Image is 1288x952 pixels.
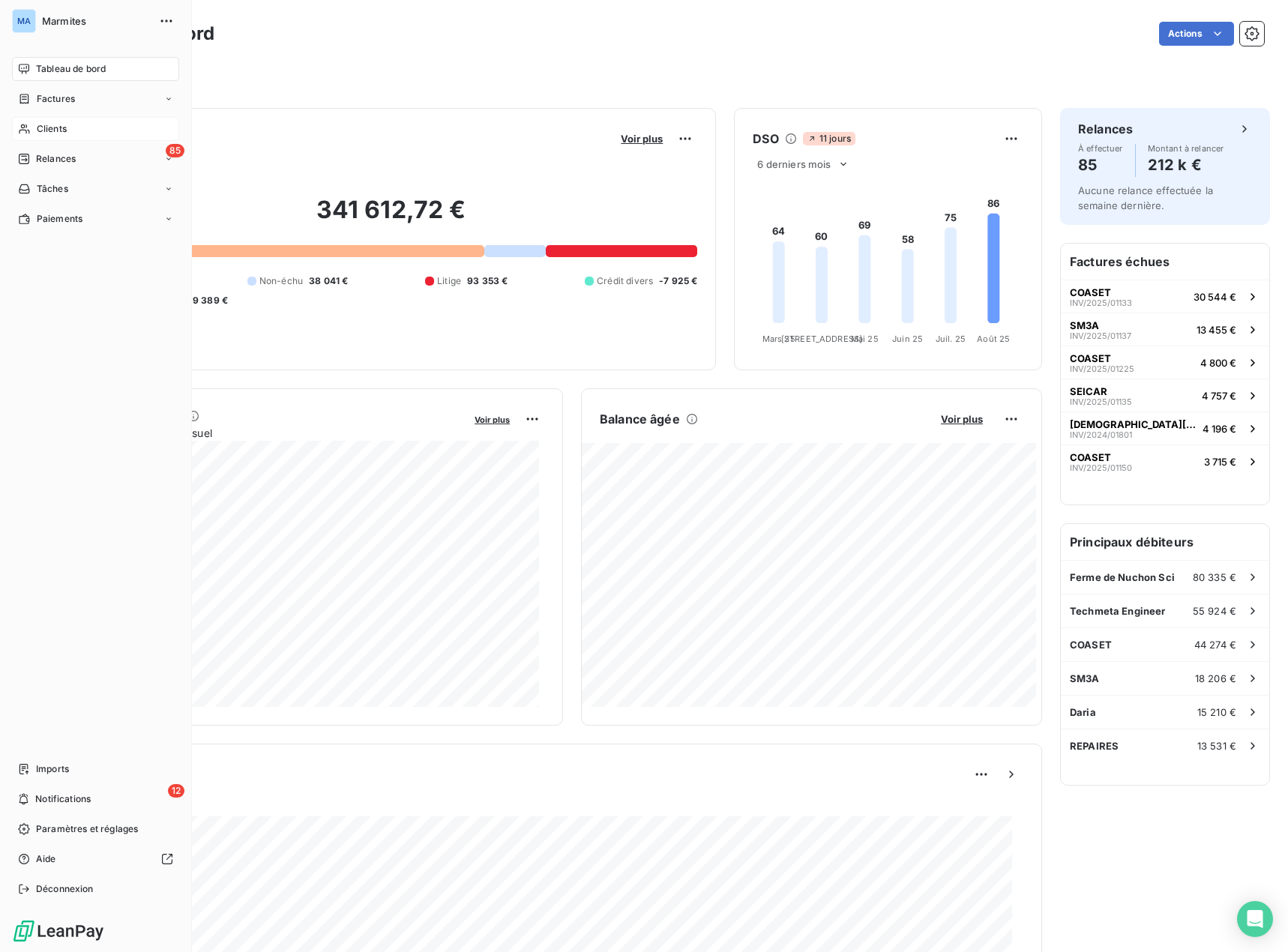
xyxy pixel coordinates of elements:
[1070,740,1119,752] span: REPAIRES
[1070,352,1111,364] span: COASET
[85,195,697,240] h2: 341 612,72 €
[37,122,67,136] span: Clients
[467,274,508,288] span: 93 353 €
[1070,605,1166,617] span: Techmeta Engineer
[1070,298,1132,307] span: INV/2025/01133
[1195,672,1236,684] span: 18 206 €
[36,882,94,896] span: Déconnexion
[1061,244,1269,280] h6: Factures échues
[616,132,667,145] button: Voir plus
[1078,153,1123,177] h4: 85
[168,784,184,798] span: 12
[941,413,983,425] span: Voir plus
[12,57,179,81] a: Tableau de bord
[1061,346,1269,379] button: COASETINV/2025/012254 800 €
[1194,291,1236,303] span: 30 544 €
[1070,397,1132,406] span: INV/2025/01135
[475,415,510,425] span: Voir plus
[36,152,76,166] span: Relances
[1070,331,1131,340] span: INV/2025/01137
[1061,313,1269,346] button: SM3AINV/2025/0113713 455 €
[936,334,966,344] tspan: Juil. 25
[1070,364,1134,373] span: INV/2025/01225
[1197,740,1236,752] span: 13 531 €
[36,62,106,76] span: Tableau de bord
[621,133,663,145] span: Voir plus
[1202,390,1236,402] span: 4 757 €
[1193,605,1236,617] span: 55 924 €
[1237,901,1273,937] div: Open Intercom Messenger
[12,117,179,141] a: Clients
[1070,430,1132,439] span: INV/2024/01801
[1061,412,1269,445] button: [DEMOGRAPHIC_DATA][PERSON_NAME]INV/2024/018014 196 €
[12,207,179,231] a: Paiements
[36,852,56,866] span: Aide
[978,334,1011,344] tspan: Août 25
[600,410,680,428] h6: Balance âgée
[1070,672,1100,684] span: SM3A
[1204,456,1236,468] span: 3 715 €
[36,822,138,836] span: Paramètres et réglages
[1070,319,1099,331] span: SM3A
[85,425,464,441] span: Chiffre d'affaires mensuel
[1197,324,1236,336] span: 13 455 €
[851,334,879,344] tspan: Mai 25
[757,158,831,170] span: 6 derniers mois
[1203,423,1236,435] span: 4 196 €
[1070,706,1096,718] span: Daria
[1070,418,1197,430] span: [DEMOGRAPHIC_DATA][PERSON_NAME]
[1070,463,1132,472] span: INV/2025/01150
[1193,571,1236,583] span: 80 335 €
[470,412,514,426] button: Voir plus
[166,144,184,157] span: 85
[36,762,69,776] span: Imports
[1197,706,1236,718] span: 15 210 €
[12,817,179,841] a: Paramètres et réglages
[437,274,461,288] span: Litige
[309,274,348,288] span: 38 041 €
[1070,385,1107,397] span: SEICAR
[803,132,855,145] span: 11 jours
[597,274,653,288] span: Crédit divers
[1148,144,1224,153] span: Montant à relancer
[1078,184,1213,211] span: Aucune relance effectuée la semaine dernière.
[12,847,179,871] a: Aide
[1061,379,1269,412] button: SEICARINV/2025/011354 757 €
[37,182,68,196] span: Tâches
[259,274,303,288] span: Non-échu
[1070,571,1175,583] span: Ferme de Nuchon Sci
[1061,280,1269,313] button: COASETINV/2025/0113330 544 €
[12,177,179,201] a: Tâches
[1061,524,1269,560] h6: Principaux débiteurs
[1070,286,1111,298] span: COASET
[936,412,987,426] button: Voir plus
[35,792,91,806] span: Notifications
[892,334,923,344] tspan: Juin 25
[753,130,778,148] h6: DSO
[188,294,228,307] span: -9 389 €
[762,334,795,344] tspan: Mars 25
[1159,22,1234,46] button: Actions
[781,334,862,344] tspan: [STREET_ADDRESS]
[42,15,150,27] span: Marmites
[659,274,697,288] span: -7 925 €
[1200,357,1236,369] span: 4 800 €
[1148,153,1224,177] h4: 212 k €
[12,87,179,111] a: Factures
[37,212,82,226] span: Paiements
[12,9,36,33] div: MA
[1194,639,1236,651] span: 44 274 €
[1070,639,1112,651] span: COASET
[1078,144,1123,153] span: À effectuer
[12,757,179,781] a: Imports
[37,92,75,106] span: Factures
[12,919,105,943] img: Logo LeanPay
[1061,445,1269,477] button: COASETINV/2025/011503 715 €
[1070,451,1111,463] span: COASET
[1078,120,1133,138] h6: Relances
[12,147,179,171] a: 85Relances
